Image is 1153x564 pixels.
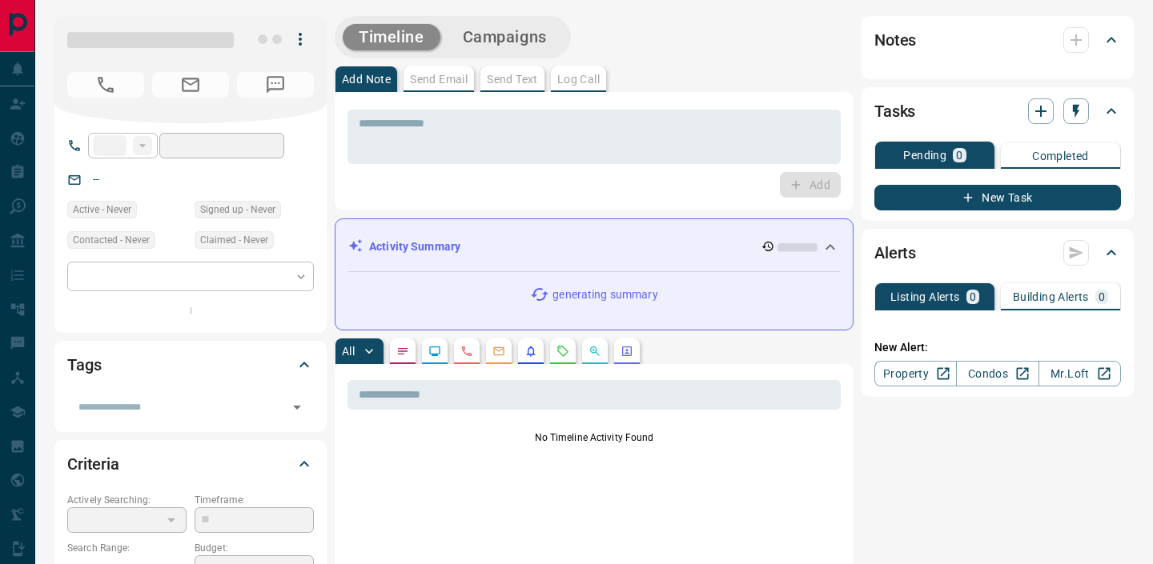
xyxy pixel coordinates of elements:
p: 0 [1099,291,1105,302]
svg: Opportunities [589,345,601,358]
h2: Tags [67,352,101,378]
p: generating summary [552,286,657,303]
span: Active - Never [73,202,131,218]
button: Timeline [343,24,440,50]
a: Condos [956,361,1039,386]
div: Criteria [67,445,314,483]
svg: Agent Actions [621,345,633,358]
h2: Notes [874,27,916,53]
a: Mr.Loft [1039,361,1121,386]
div: Activity Summary [348,232,840,262]
svg: Requests [556,345,569,358]
div: Tags [67,346,314,384]
p: Building Alerts [1013,291,1089,302]
div: Tasks [874,92,1121,130]
span: No Number [237,72,314,98]
div: Notes [874,21,1121,59]
p: Add Note [342,74,391,85]
p: Timeframe: [195,493,314,507]
h2: Criteria [67,451,119,477]
h2: Alerts [874,240,916,266]
p: No Timeline Activity Found [348,430,841,445]
svg: Emails [492,345,505,358]
p: All [342,346,355,357]
span: Claimed - Never [200,232,268,248]
svg: Notes [396,345,409,358]
svg: Listing Alerts [524,345,537,358]
svg: Calls [460,345,473,358]
p: 0 [956,150,962,161]
a: Property [874,361,957,386]
p: 0 [970,291,976,302]
p: New Alert: [874,339,1121,356]
button: New Task [874,185,1121,210]
h2: Tasks [874,98,915,124]
p: Actively Searching: [67,493,187,507]
span: No Number [67,72,144,98]
div: Alerts [874,234,1121,272]
p: Budget: [195,541,314,555]
span: Contacted - Never [73,232,150,248]
p: Search Range: [67,541,187,555]
span: No Email [152,72,229,98]
p: Pending [903,150,946,161]
button: Open [286,396,308,418]
button: Campaigns [447,24,563,50]
svg: Lead Browsing Activity [428,345,441,358]
p: Listing Alerts [890,291,960,302]
p: Completed [1032,150,1089,162]
p: Activity Summary [369,238,460,255]
a: -- [93,173,99,186]
span: Signed up - Never [200,202,275,218]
